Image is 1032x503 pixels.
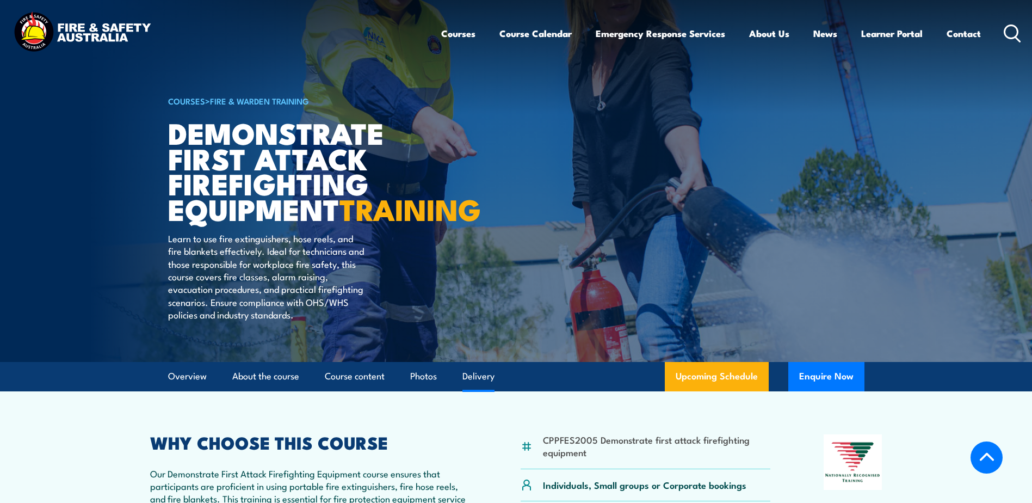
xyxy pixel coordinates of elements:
[788,362,864,391] button: Enquire Now
[947,19,981,48] a: Contact
[410,362,437,391] a: Photos
[168,94,437,107] h6: >
[665,362,769,391] a: Upcoming Schedule
[543,433,771,459] li: CPPFES2005 Demonstrate first attack firefighting equipment
[168,120,437,222] h1: Demonstrate First Attack Firefighting Equipment
[168,362,207,391] a: Overview
[168,232,367,321] p: Learn to use fire extinguishers, hose reels, and fire blankets effectively. Ideal for technicians...
[749,19,789,48] a: About Us
[168,95,205,107] a: COURSES
[232,362,299,391] a: About the course
[441,19,475,48] a: Courses
[210,95,309,107] a: Fire & Warden Training
[499,19,572,48] a: Course Calendar
[325,362,385,391] a: Course content
[596,19,725,48] a: Emergency Response Services
[150,434,468,450] h2: WHY CHOOSE THIS COURSE
[824,434,882,490] img: Nationally Recognised Training logo.
[543,479,746,491] p: Individuals, Small groups or Corporate bookings
[861,19,923,48] a: Learner Portal
[462,362,495,391] a: Delivery
[339,186,481,231] strong: TRAINING
[813,19,837,48] a: News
